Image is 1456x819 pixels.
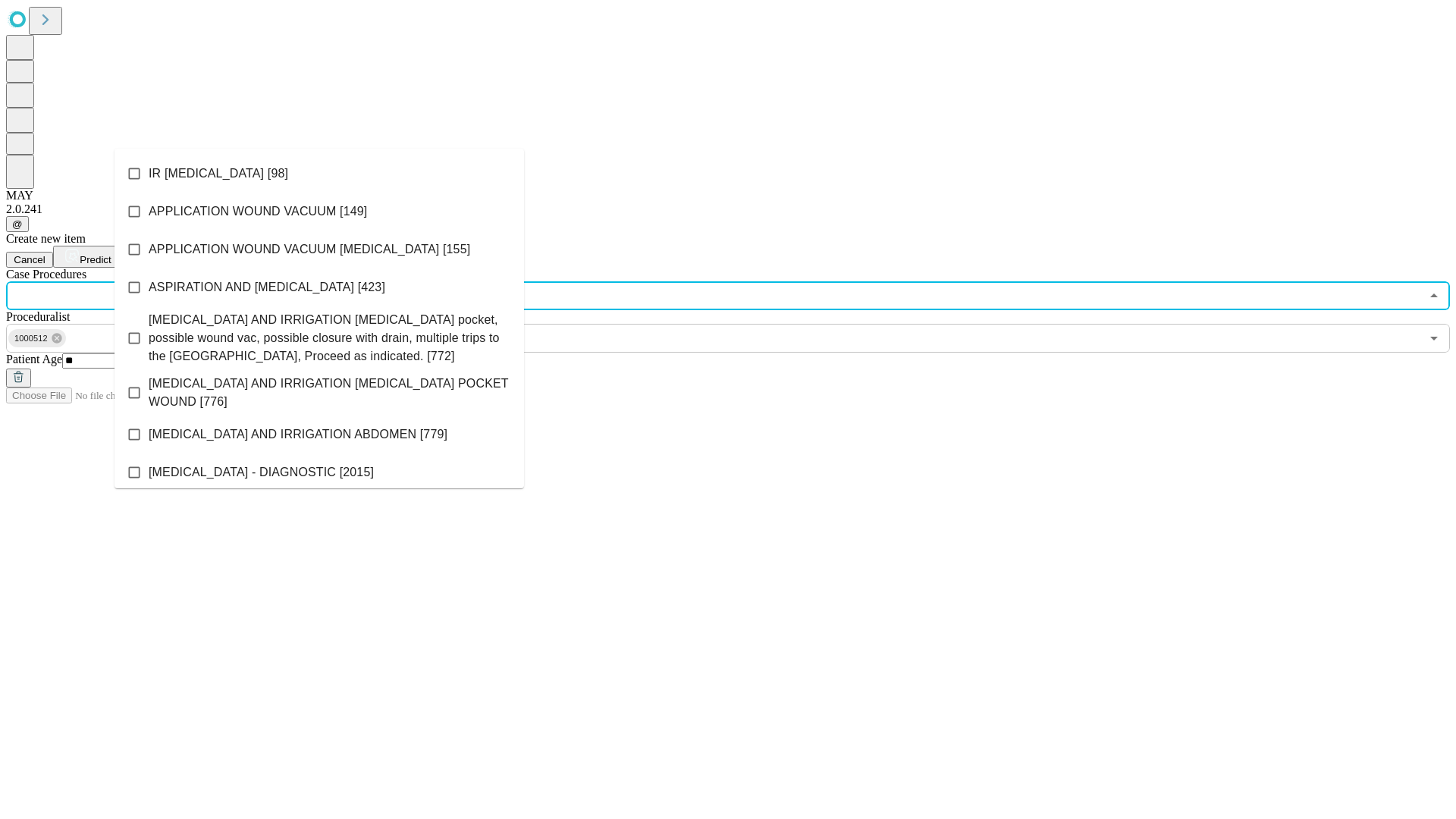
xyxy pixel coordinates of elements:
span: Create new item [6,232,86,245]
span: [MEDICAL_DATA] AND IRRIGATION [MEDICAL_DATA] POCKET WOUND [776] [149,375,512,411]
span: Scheduled Procedure [6,268,86,281]
span: 1000512 [8,330,54,347]
span: Predict [80,254,111,265]
button: Open [1423,328,1445,349]
span: Patient Age [6,353,62,366]
span: Cancel [14,254,45,265]
div: MAY [6,189,1450,202]
button: Cancel [6,252,53,268]
span: @ [12,218,23,230]
div: 1000512 [8,329,66,347]
span: ASPIRATION AND [MEDICAL_DATA] [423] [149,278,385,297]
span: APPLICATION WOUND VACUUM [149] [149,202,367,221]
span: Proceduralist [6,310,70,323]
span: [MEDICAL_DATA] AND IRRIGATION [MEDICAL_DATA] pocket, possible wound vac, possible closure with dr... [149,311,512,366]
div: 2.0.241 [6,202,1450,216]
span: [MEDICAL_DATA] AND IRRIGATION ABDOMEN [779] [149,425,447,444]
span: [MEDICAL_DATA] - DIAGNOSTIC [2015] [149,463,374,482]
button: Predict [53,246,123,268]
button: @ [6,216,29,232]
span: IR [MEDICAL_DATA] [98] [149,165,288,183]
button: Close [1423,285,1445,306]
span: APPLICATION WOUND VACUUM [MEDICAL_DATA] [155] [149,240,470,259]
